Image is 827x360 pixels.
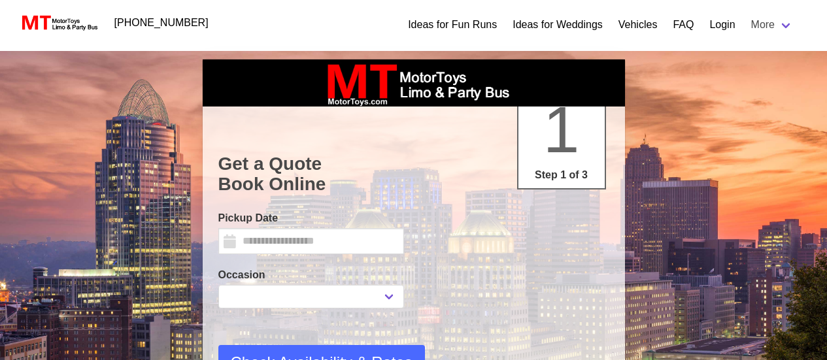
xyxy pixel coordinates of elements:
a: More [743,12,801,38]
p: Step 1 of 3 [524,167,599,183]
a: [PHONE_NUMBER] [107,10,216,36]
img: MotorToys Logo [18,14,99,32]
a: Vehicles [618,17,658,33]
h1: Get a Quote Book Online [218,154,609,195]
a: Ideas for Fun Runs [408,17,497,33]
label: Occasion [218,267,404,283]
a: FAQ [673,17,694,33]
img: box_logo_brand.jpeg [316,59,512,106]
a: Login [709,17,735,33]
a: Ideas for Weddings [513,17,603,33]
span: 1 [543,93,580,166]
label: Pickup Date [218,210,404,226]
